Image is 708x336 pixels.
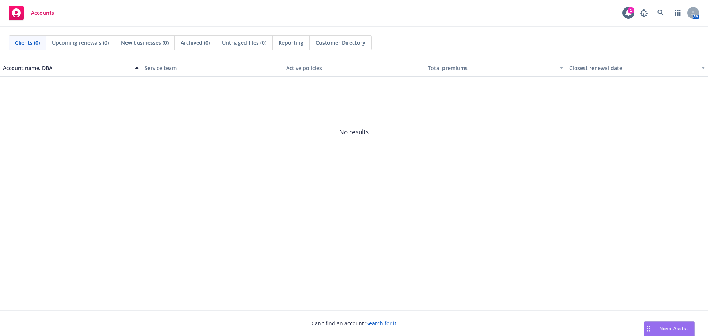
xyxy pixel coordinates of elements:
button: Nova Assist [644,321,695,336]
a: Switch app [670,6,685,20]
a: Search [653,6,668,20]
span: New businesses (0) [121,39,169,46]
span: Archived (0) [181,39,210,46]
div: Service team [145,64,280,72]
div: Account name, DBA [3,64,131,72]
button: Total premiums [425,59,566,77]
div: Closest renewal date [569,64,697,72]
a: Accounts [6,3,57,23]
span: Can't find an account? [312,319,396,327]
div: 1 [628,7,634,14]
button: Service team [142,59,283,77]
a: Report a Bug [636,6,651,20]
button: Closest renewal date [566,59,708,77]
span: Upcoming renewals (0) [52,39,109,46]
span: Reporting [278,39,303,46]
span: Untriaged files (0) [222,39,266,46]
a: Search for it [366,320,396,327]
div: Total premiums [428,64,555,72]
div: Active policies [286,64,422,72]
span: Clients (0) [15,39,40,46]
div: Drag to move [644,322,653,336]
span: Customer Directory [316,39,365,46]
span: Nova Assist [659,325,688,332]
span: Accounts [31,10,54,16]
button: Active policies [283,59,425,77]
